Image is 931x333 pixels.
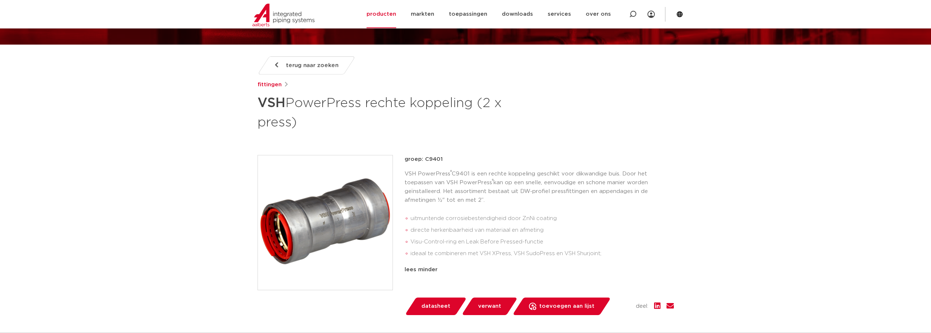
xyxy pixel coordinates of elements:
[421,300,450,312] span: datasheet
[258,97,285,110] strong: VSH
[410,248,674,260] li: ideaal te combineren met VSH XPress, VSH SudoPress en VSH Shurjoint;
[405,265,674,274] div: lees minder
[539,300,594,312] span: toevoegen aan lijst
[257,56,355,75] a: terug naar zoeken
[405,155,674,164] p: groep: C9401
[258,80,282,89] a: fittingen
[410,213,674,224] li: uitmuntende corrosiebestendigheid door ZnNi coating
[405,298,467,315] a: datasheet
[647,6,655,22] div: my IPS
[410,224,674,236] li: directe herkenbaarheid van materiaal en afmeting
[410,236,674,248] li: Visu-Control-ring en Leak Before Pressed-functie
[636,302,648,311] span: deel:
[478,300,501,312] span: verwant
[258,155,393,290] img: Product Image for VSH PowerPress rechte koppeling (2 x press)
[405,170,674,205] p: VSH PowerPress C9401 is een rechte koppeling geschikt voor dikwandige buis. Door het toepassen va...
[450,170,452,174] sup: ®
[286,60,338,71] span: terug naar zoeken
[461,298,518,315] a: verwant
[258,92,532,132] h1: PowerPress rechte koppeling (2 x press)
[492,179,493,183] sup: ®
